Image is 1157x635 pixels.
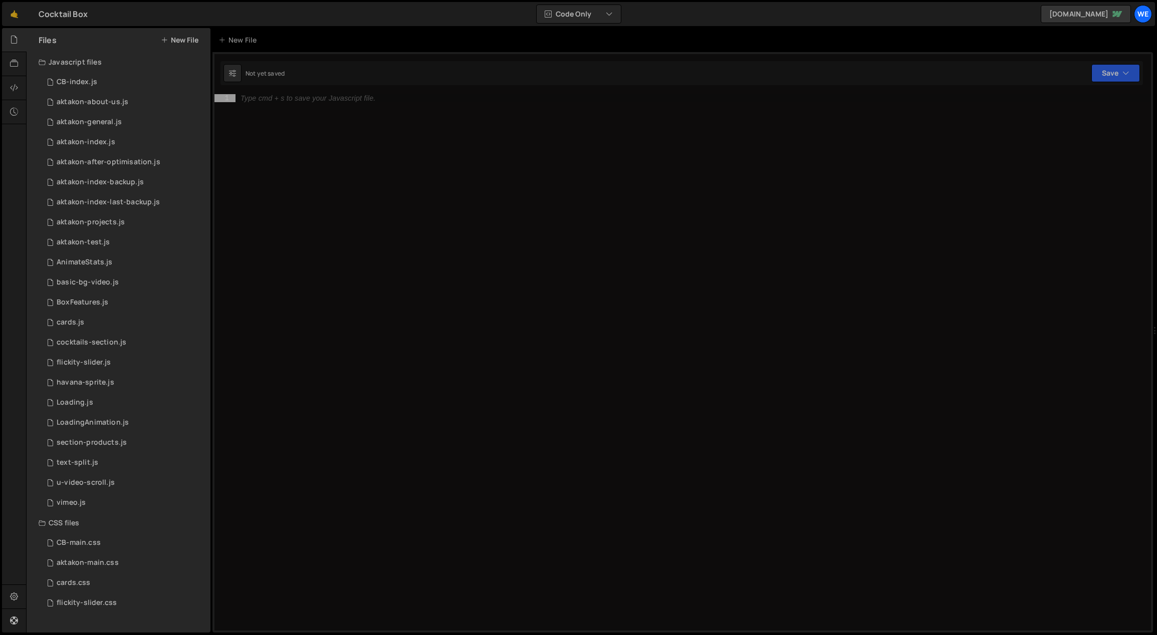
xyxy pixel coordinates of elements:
[57,78,97,87] div: CB-index.js
[39,533,210,553] div: 12094/46487.css
[57,318,84,327] div: cards.js
[57,418,129,427] div: LoadingAnimation.js
[27,513,210,533] div: CSS files
[218,35,261,45] div: New File
[2,2,27,26] a: 🤙
[39,312,210,333] div: 12094/34793.js
[39,473,210,493] div: 12094/41429.js
[39,72,210,92] div: 12094/46486.js
[57,118,122,127] div: aktakon-general.js
[39,152,210,172] div: 12094/46147.js
[39,453,210,473] div: 12094/41439.js
[57,178,144,187] div: aktakon-index-backup.js
[39,553,210,573] div: 12094/43205.css
[57,278,119,287] div: basic-bg-video.js
[57,238,110,247] div: aktakon-test.js
[57,598,117,607] div: flickity-slider.css
[39,593,210,613] div: 12094/35475.css
[27,52,210,72] div: Javascript files
[57,358,111,367] div: flickity-slider.js
[57,138,115,147] div: aktakon-index.js
[57,498,86,507] div: vimeo.js
[39,132,210,152] div: 12094/43364.js
[39,212,210,232] div: 12094/44389.js
[57,398,93,407] div: Loading.js
[57,298,108,307] div: BoxFeatures.js
[1134,5,1152,23] a: We
[39,172,210,192] div: 12094/44174.js
[537,5,621,23] button: Code Only
[39,272,210,292] div: 12094/36058.js
[57,338,126,347] div: cocktails-section.js
[57,258,112,267] div: AnimateStats.js
[214,94,236,102] div: 1
[57,478,115,487] div: u-video-scroll.js
[57,438,127,447] div: section-products.js
[39,252,210,272] div: 12094/30498.js
[39,8,88,20] div: Cocktail Box
[39,333,210,353] div: 12094/36060.js
[39,232,210,252] div: 12094/45381.js
[39,353,210,373] div: 12094/35474.js
[39,433,210,453] div: 12094/36059.js
[241,95,375,102] div: Type cmd + s to save your Javascript file.
[57,538,101,547] div: CB-main.css
[57,458,98,467] div: text-split.js
[39,92,210,112] div: 12094/44521.js
[57,218,125,227] div: aktakon-projects.js
[57,558,119,567] div: aktakon-main.css
[39,112,210,132] div: 12094/45380.js
[39,35,57,46] h2: Files
[39,413,210,433] div: 12094/30492.js
[1041,5,1131,23] a: [DOMAIN_NAME]
[39,493,210,513] div: 12094/29507.js
[161,36,198,44] button: New File
[57,158,160,167] div: aktakon-after-optimisation.js
[1091,64,1140,82] button: Save
[57,98,128,107] div: aktakon-about-us.js
[57,378,114,387] div: havana-sprite.js
[39,373,210,393] div: 12094/36679.js
[39,393,210,413] div: 12094/34884.js
[39,292,210,312] div: 12094/30497.js
[39,192,210,212] div: 12094/44999.js
[246,69,285,78] div: Not yet saved
[39,573,210,593] div: 12094/34666.css
[57,198,160,207] div: aktakon-index-last-backup.js
[57,578,90,587] div: cards.css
